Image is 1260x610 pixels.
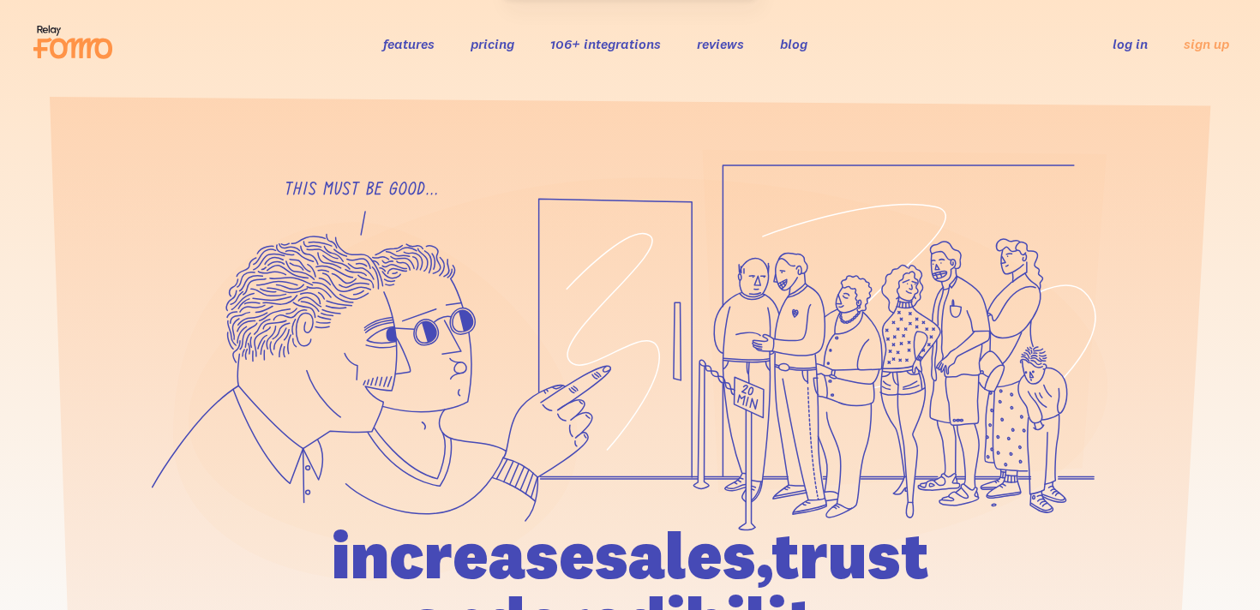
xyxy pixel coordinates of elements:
a: reviews [697,35,744,52]
a: log in [1113,35,1148,52]
a: blog [780,35,807,52]
a: features [383,35,435,52]
a: pricing [471,35,514,52]
a: sign up [1184,35,1229,53]
a: 106+ integrations [550,35,661,52]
